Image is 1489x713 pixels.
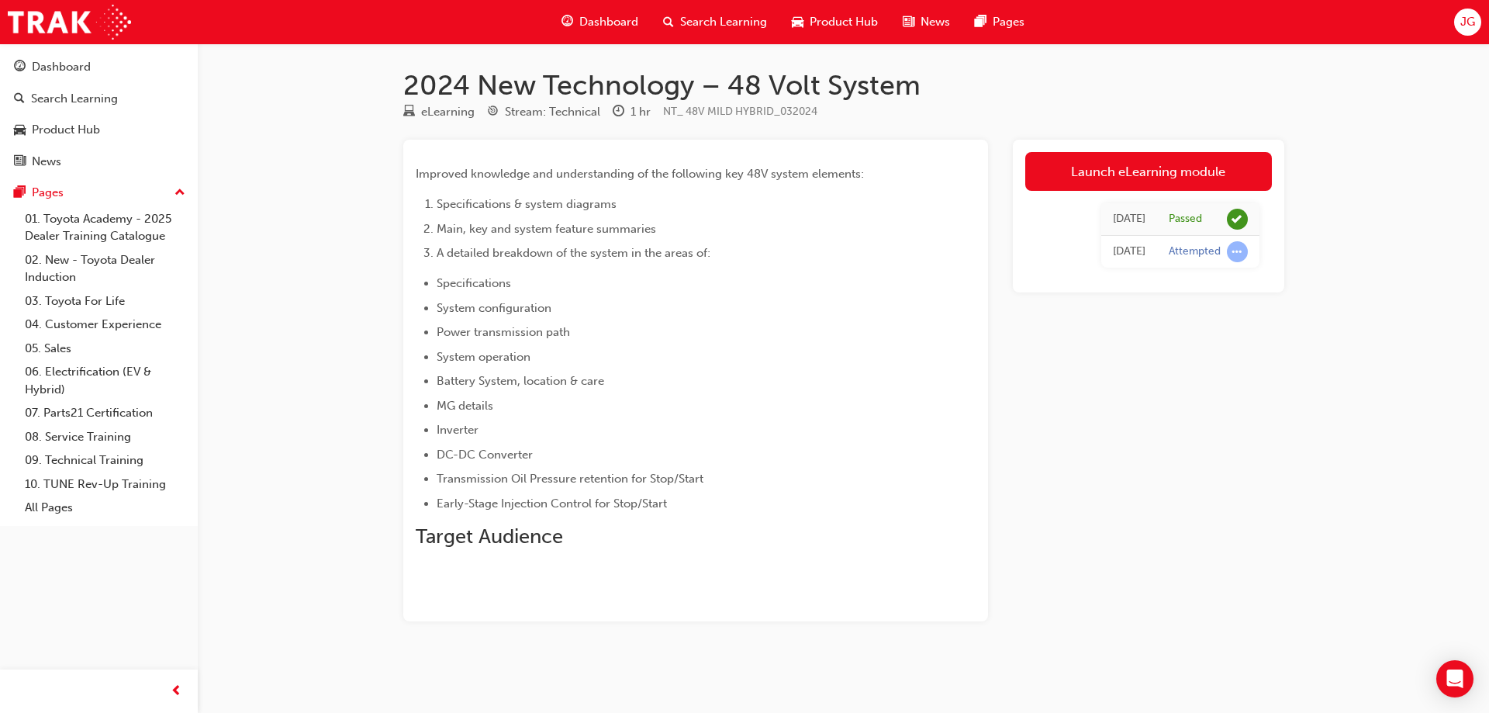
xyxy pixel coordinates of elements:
[14,92,25,106] span: search-icon
[19,248,192,289] a: 02. New - Toyota Dealer Induction
[403,106,415,119] span: learningResourceType_ELEARNING-icon
[903,12,914,32] span: news-icon
[779,6,890,38] a: car-iconProduct Hub
[437,374,604,388] span: Battery System, location & care
[421,103,475,121] div: eLearning
[437,423,478,437] span: Inverter
[1113,243,1145,261] div: Wed Jan 22 2025 13:56:30 GMT+1030 (Australian Central Daylight Time)
[579,13,638,31] span: Dashboard
[8,5,131,40] img: Trak
[6,53,192,81] a: Dashboard
[19,207,192,248] a: 01. Toyota Academy - 2025 Dealer Training Catalogue
[437,197,617,211] span: Specifications & system diagrams
[6,178,192,207] button: Pages
[416,524,563,549] span: Target Audience
[663,12,674,32] span: search-icon
[487,102,600,122] div: Stream
[921,13,950,31] span: News
[437,246,710,260] span: A detailed breakdown of the system in the areas of:
[1227,241,1248,262] span: learningRecordVerb_ATTEMPT-icon
[19,401,192,425] a: 07. Parts21 Certification
[6,85,192,113] a: Search Learning
[403,102,475,122] div: Type
[437,222,656,236] span: Main, key and system feature summaries
[505,103,600,121] div: Stream: Technical
[416,167,864,181] span: Improved knowledge and understanding of the following key 48V system elements:
[19,448,192,472] a: 09. Technical Training
[19,360,192,401] a: 06. Electrification (EV & Hybrid)
[14,123,26,137] span: car-icon
[549,6,651,38] a: guage-iconDashboard
[1436,660,1473,697] div: Open Intercom Messenger
[437,325,570,339] span: Power transmission path
[403,68,1284,102] h1: 2024 New Technology – 48 Volt System
[14,61,26,74] span: guage-icon
[32,184,64,202] div: Pages
[1460,13,1475,31] span: JG
[613,102,651,122] div: Duration
[1169,244,1221,259] div: Attempted
[663,105,817,118] span: Learning resource code
[6,147,192,176] a: News
[32,58,91,76] div: Dashboard
[19,496,192,520] a: All Pages
[437,472,703,486] span: Transmission Oil Pressure retention for Stop/Start
[437,497,667,511] span: Early-Stage Injection Control for Stop/Start
[561,12,573,32] span: guage-icon
[810,13,878,31] span: Product Hub
[487,106,499,119] span: target-icon
[174,183,185,203] span: up-icon
[6,116,192,144] a: Product Hub
[1113,210,1145,228] div: Wed Jan 22 2025 15:26:35 GMT+1030 (Australian Central Daylight Time)
[19,337,192,361] a: 05. Sales
[630,103,651,121] div: 1 hr
[993,13,1024,31] span: Pages
[680,13,767,31] span: Search Learning
[19,313,192,337] a: 04. Customer Experience
[19,425,192,449] a: 08. Service Training
[171,682,182,701] span: prev-icon
[32,121,100,139] div: Product Hub
[975,12,986,32] span: pages-icon
[6,50,192,178] button: DashboardSearch LearningProduct HubNews
[14,155,26,169] span: news-icon
[890,6,962,38] a: news-iconNews
[437,301,551,315] span: System configuration
[437,399,493,413] span: MG details
[1025,152,1272,191] a: Launch eLearning module
[651,6,779,38] a: search-iconSearch Learning
[1169,212,1202,227] div: Passed
[32,153,61,171] div: News
[19,289,192,313] a: 03. Toyota For Life
[14,186,26,200] span: pages-icon
[962,6,1037,38] a: pages-iconPages
[31,90,118,108] div: Search Learning
[437,448,533,462] span: DC-DC Converter
[1227,209,1248,230] span: learningRecordVerb_PASS-icon
[613,106,624,119] span: clock-icon
[437,350,530,364] span: System operation
[792,12,803,32] span: car-icon
[1454,9,1481,36] button: JG
[19,472,192,497] a: 10. TUNE Rev-Up Training
[437,276,511,290] span: Specifications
